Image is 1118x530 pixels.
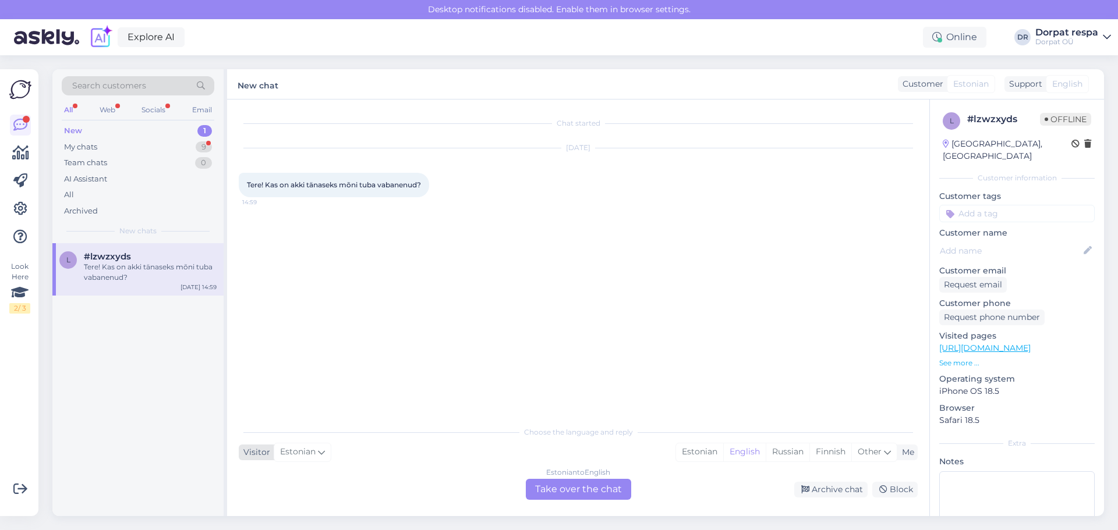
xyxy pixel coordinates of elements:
[9,303,30,314] div: 2 / 3
[190,102,214,118] div: Email
[940,244,1081,257] input: Add name
[939,227,1095,239] p: Customer name
[72,80,146,92] span: Search customers
[858,446,882,457] span: Other
[84,262,217,283] div: Tere! Kas on akki tänaseks mõni tuba vabanenud?
[280,446,316,458] span: Estonian
[897,446,914,458] div: Me
[526,479,631,500] div: Take over the chat
[64,125,82,137] div: New
[953,78,989,90] span: Estonian
[1035,28,1098,37] div: Dorpat respa
[64,189,74,201] div: All
[923,27,986,48] div: Online
[195,157,212,169] div: 0
[242,198,286,207] span: 14:59
[238,76,278,92] label: New chat
[247,180,421,189] span: Tere! Kas on akki tänaseks mõni tuba vabanenud?
[1035,37,1098,47] div: Dorpat OÜ
[197,125,212,137] div: 1
[118,27,185,47] a: Explore AI
[89,25,113,49] img: explore-ai
[939,343,1031,353] a: [URL][DOMAIN_NAME]
[676,443,723,461] div: Estonian
[939,173,1095,183] div: Customer information
[139,102,168,118] div: Socials
[9,261,30,314] div: Look Here
[939,297,1095,310] p: Customer phone
[62,102,75,118] div: All
[1014,29,1031,45] div: DR
[939,310,1045,325] div: Request phone number
[181,283,217,291] div: [DATE] 14:59
[967,112,1040,126] div: # lzwzxyds
[64,157,107,169] div: Team chats
[64,141,97,153] div: My chats
[239,118,918,129] div: Chat started
[239,427,918,437] div: Choose the language and reply
[939,277,1007,293] div: Request email
[1040,113,1091,126] span: Offline
[939,205,1095,222] input: Add a tag
[939,265,1095,277] p: Customer email
[939,330,1095,342] p: Visited pages
[1052,78,1082,90] span: English
[939,358,1095,368] p: See more ...
[872,482,918,497] div: Block
[239,446,270,458] div: Visitor
[939,414,1095,426] p: Safari 18.5
[950,116,954,125] span: l
[939,438,1095,449] div: Extra
[939,402,1095,414] p: Browser
[97,102,118,118] div: Web
[64,173,107,185] div: AI Assistant
[939,456,1095,468] p: Notes
[84,251,131,262] span: #lzwzxyds
[1004,78,1042,90] div: Support
[794,482,868,497] div: Archive chat
[9,79,31,101] img: Askly Logo
[766,443,809,461] div: Russian
[1035,28,1111,47] a: Dorpat respaDorpat OÜ
[898,78,943,90] div: Customer
[66,255,70,264] span: l
[939,385,1095,397] p: iPhone OS 18.5
[239,143,918,153] div: [DATE]
[119,226,157,236] span: New chats
[64,205,98,217] div: Archived
[723,443,766,461] div: English
[196,141,212,153] div: 9
[546,467,610,478] div: Estonian to English
[939,373,1095,385] p: Operating system
[809,443,851,461] div: Finnish
[939,190,1095,202] p: Customer tags
[943,138,1071,162] div: [GEOGRAPHIC_DATA], [GEOGRAPHIC_DATA]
